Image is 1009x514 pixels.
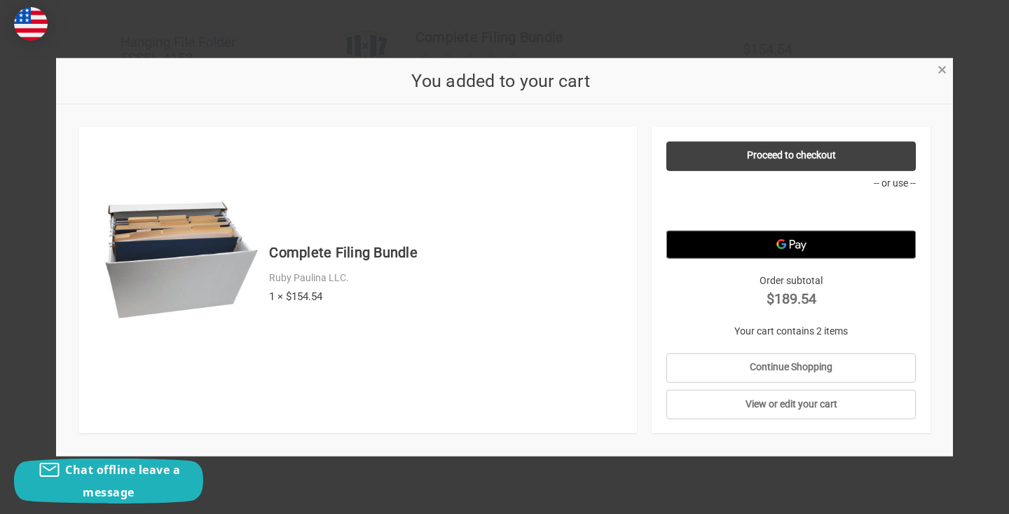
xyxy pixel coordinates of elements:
a: Continue Shopping [666,353,917,382]
div: 1 × $154.54 [269,288,622,304]
h2: You added to your cart [78,67,924,94]
span: × [938,60,947,80]
p: -- or use -- [666,175,917,190]
img: Complete Filing Bundle [100,199,262,318]
a: Proceed to checkout [666,141,917,170]
button: Google Pay [666,230,917,258]
button: Chat offline leave a message [14,459,203,503]
iframe: PayPal-paypal [666,195,917,223]
div: Order subtotal [666,273,917,309]
div: Ruby Paulina LLC. [269,271,622,285]
p: Your cart contains 2 items [666,323,917,338]
strong: $189.54 [666,288,917,309]
a: Close [935,61,949,76]
a: View or edit your cart [666,390,917,419]
h4: Complete Filing Bundle [269,242,622,263]
span: Chat offline leave a message [65,462,180,500]
img: duty and tax information for United States [14,7,48,41]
